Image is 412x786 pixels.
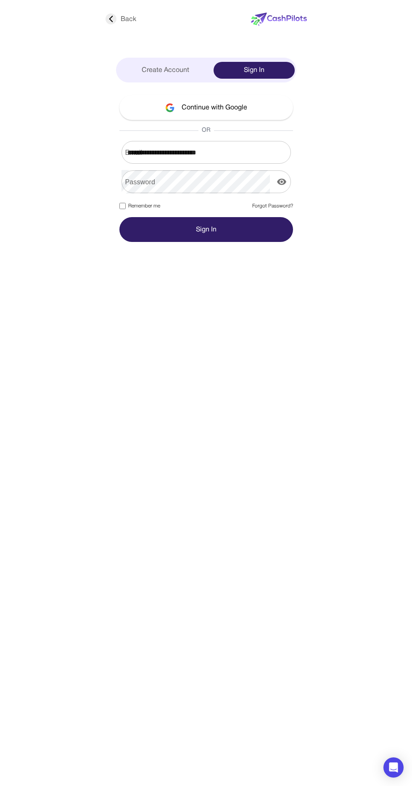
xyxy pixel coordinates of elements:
div: Open Intercom Messenger [383,757,404,778]
label: Remember me [119,202,160,210]
button: Continue with Google [119,95,293,120]
div: Back [106,14,136,24]
img: google-logo.svg [165,103,175,112]
div: Sign In [214,62,295,79]
span: OR [198,126,214,135]
img: new-logo.svg [251,13,307,26]
button: display the password [273,173,290,190]
button: Sign In [119,217,293,242]
input: Remember me [119,203,126,209]
a: Forgot Password? [252,202,293,210]
div: Create Account [118,62,214,79]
